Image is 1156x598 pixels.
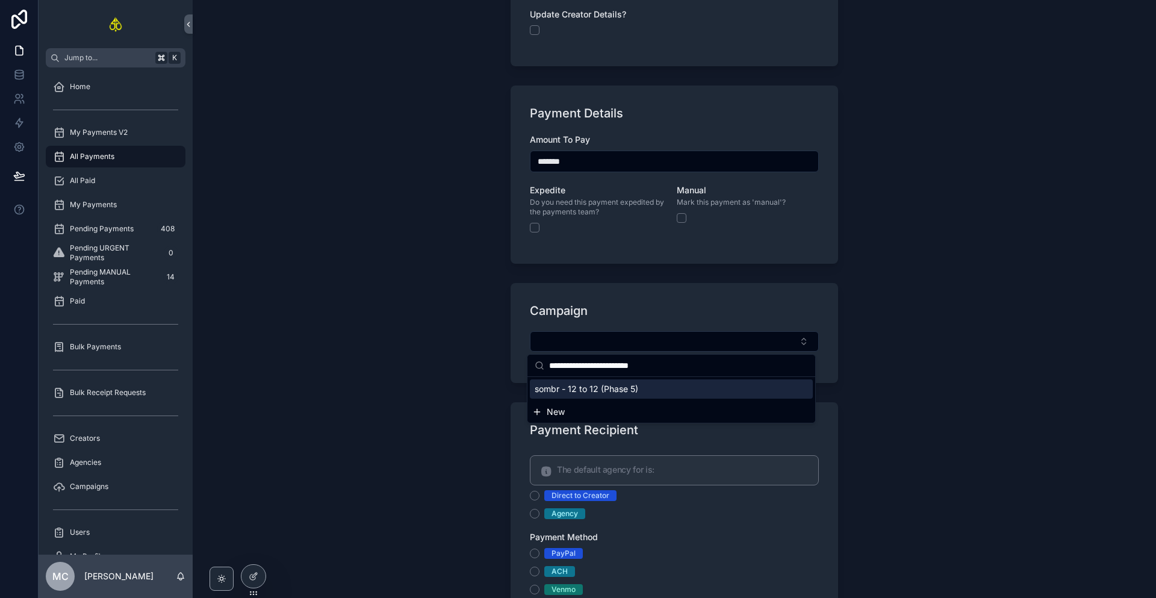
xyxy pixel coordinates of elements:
[46,242,185,264] a: Pending URGENT Payments0
[46,194,185,216] a: My Payments
[46,146,185,167] a: All Payments
[677,198,786,207] span: Mark this payment as 'manual'?
[70,552,105,561] span: My Profile
[552,508,578,519] div: Agency
[532,406,810,418] button: New
[46,122,185,143] a: My Payments V2
[530,105,623,122] h1: Payment Details
[530,9,626,19] span: Update Creator Details?
[70,176,95,185] span: All Paid
[170,53,179,63] span: K
[70,200,117,210] span: My Payments
[52,569,69,584] span: MC
[70,296,85,306] span: Paid
[552,548,576,559] div: PayPal
[46,48,185,67] button: Jump to...K
[552,584,576,595] div: Venmo
[70,528,90,537] span: Users
[530,532,598,542] span: Payment Method
[157,222,178,236] div: 408
[70,458,101,467] span: Agencies
[530,198,672,217] span: Do you need this payment expedited by the payments team?
[70,128,128,137] span: My Payments V2
[84,570,154,582] p: [PERSON_NAME]
[70,342,121,352] span: Bulk Payments
[46,428,185,449] a: Creators
[552,566,568,577] div: ACH
[39,67,193,555] div: scrollable content
[46,76,185,98] a: Home
[108,14,123,34] img: App logo
[163,270,178,284] div: 14
[46,382,185,403] a: Bulk Receipt Requests
[530,134,590,145] span: Amount To Pay
[70,82,90,92] span: Home
[70,434,100,443] span: Creators
[70,267,158,287] span: Pending MANUAL Payments
[535,383,638,395] span: sombr - 12 to 12 (Phase 5)
[46,290,185,312] a: Paid
[70,224,134,234] span: Pending Payments
[530,185,565,195] span: Expedite
[677,185,706,195] span: Manual
[46,218,185,240] a: Pending Payments408
[46,546,185,567] a: My Profile
[527,377,815,401] div: Suggestions
[46,476,185,497] a: Campaigns
[70,152,114,161] span: All Payments
[530,422,638,438] h1: Payment Recipient
[46,452,185,473] a: Agencies
[70,482,108,491] span: Campaigns
[530,302,588,319] h1: Campaign
[46,522,185,543] a: Users
[64,53,151,63] span: Jump to...
[46,170,185,192] a: All Paid
[70,388,146,397] span: Bulk Receipt Requests
[70,243,159,263] span: Pending URGENT Payments
[552,490,609,501] div: Direct to Creator
[530,331,819,352] button: Select Button
[547,406,565,418] span: New
[164,246,178,260] div: 0
[46,266,185,288] a: Pending MANUAL Payments14
[46,336,185,358] a: Bulk Payments
[557,466,809,474] h5: The default agency for is:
